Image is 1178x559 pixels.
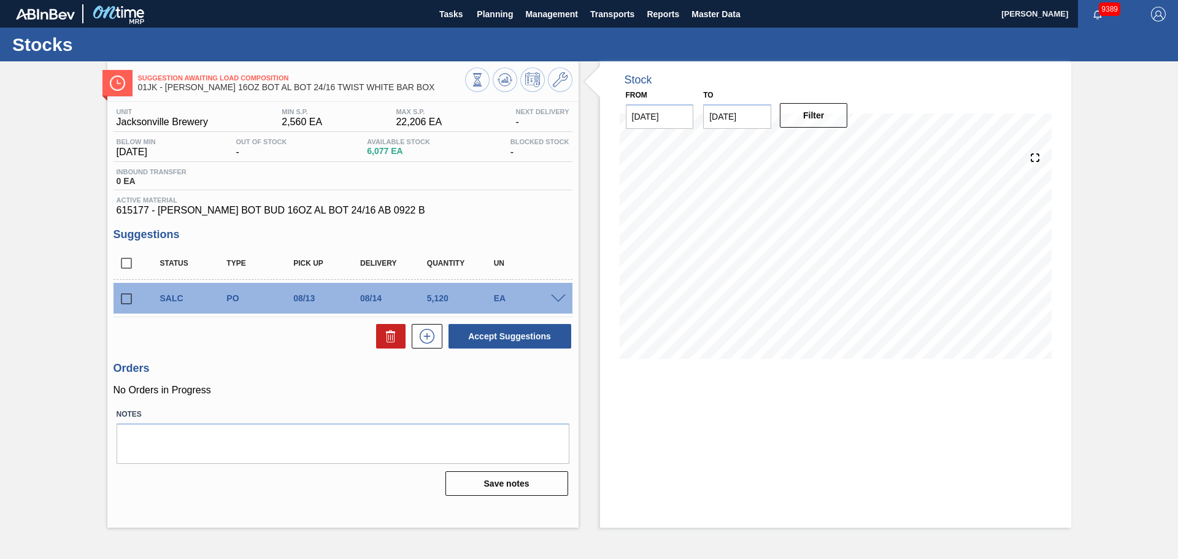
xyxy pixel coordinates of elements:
[117,177,187,186] span: 0 EA
[442,323,572,350] div: Accept Suggestions
[703,91,713,99] label: to
[138,83,465,92] span: 01JK - CARR BUD 16OZ BOT AL BOT 24/16 TWIST WHITE BAR BOX
[357,259,431,268] div: Delivery
[157,259,231,268] div: Status
[626,91,647,99] label: From
[510,138,569,145] span: Blocked Stock
[367,147,430,156] span: 6,077 EA
[16,9,75,20] img: TNhmsLtSVTkK8tSr43FrP2fwEKptu5GPRR3wAAAABJRU5ErkJggg==
[290,293,364,303] div: 08/13/2025
[114,362,572,375] h3: Orders
[703,104,771,129] input: mm/dd/yyyy
[138,74,465,82] span: Suggestion Awaiting Load Composition
[406,324,442,349] div: New suggestion
[117,138,156,145] span: Below Min
[424,259,498,268] div: Quantity
[117,168,187,175] span: Inbound Transfer
[493,67,517,92] button: Update Chart
[548,67,572,92] button: Go to Master Data / General
[117,147,156,158] span: [DATE]
[236,138,287,145] span: Out Of Stock
[282,108,322,115] span: MIN S.P.
[590,7,634,21] span: Transports
[491,293,565,303] div: EA
[396,117,442,128] span: 22,206 EA
[114,385,572,396] p: No Orders in Progress
[491,259,565,268] div: UN
[647,7,679,21] span: Reports
[223,293,298,303] div: Purchase order
[525,7,578,21] span: Management
[223,259,298,268] div: Type
[507,138,572,158] div: -
[1151,7,1166,21] img: Logout
[117,108,208,115] span: Unit
[117,196,569,204] span: Active Material
[477,7,513,21] span: Planning
[780,103,848,128] button: Filter
[448,324,571,349] button: Accept Suggestions
[117,117,208,128] span: Jacksonville Brewery
[357,293,431,303] div: 08/14/2025
[626,104,694,129] input: mm/dd/yyyy
[691,7,740,21] span: Master Data
[367,138,430,145] span: Available Stock
[282,117,322,128] span: 2,560 EA
[12,37,230,52] h1: Stocks
[157,293,231,303] div: Suggestion Awaiting Load Composition
[513,108,572,128] div: -
[114,228,572,241] h3: Suggestions
[445,471,568,496] button: Save notes
[396,108,442,115] span: MAX S.P.
[1078,6,1117,23] button: Notifications
[117,205,569,216] span: 615177 - [PERSON_NAME] BOT BUD 16OZ AL BOT 24/16 AB 0922 B
[424,293,498,303] div: 5,120
[290,259,364,268] div: Pick up
[437,7,464,21] span: Tasks
[625,74,652,87] div: Stock
[370,324,406,349] div: Delete Suggestions
[110,75,125,91] img: Ícone
[520,67,545,92] button: Schedule Inventory
[233,138,290,158] div: -
[117,406,569,423] label: Notes
[516,108,569,115] span: Next Delivery
[1099,2,1120,16] span: 9389
[465,67,490,92] button: Stocks Overview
